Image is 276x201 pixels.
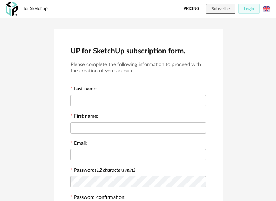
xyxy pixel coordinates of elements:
[70,46,206,56] h2: UP for SketchUp subscription form.
[206,4,235,14] button: Subscribe
[70,87,98,93] label: Last name:
[238,4,260,14] button: Login
[74,168,135,173] label: Password
[70,141,87,147] label: Email:
[244,7,254,11] span: Login
[70,114,98,120] label: First name:
[24,6,48,12] div: for Sketchup
[211,7,230,11] span: Subscribe
[263,5,270,13] img: us
[70,61,206,75] h3: Please complete the following information to proceed with the creation of your account
[6,2,18,16] img: OXP
[95,168,135,173] i: (12 characters min.)
[184,4,199,14] a: Pricing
